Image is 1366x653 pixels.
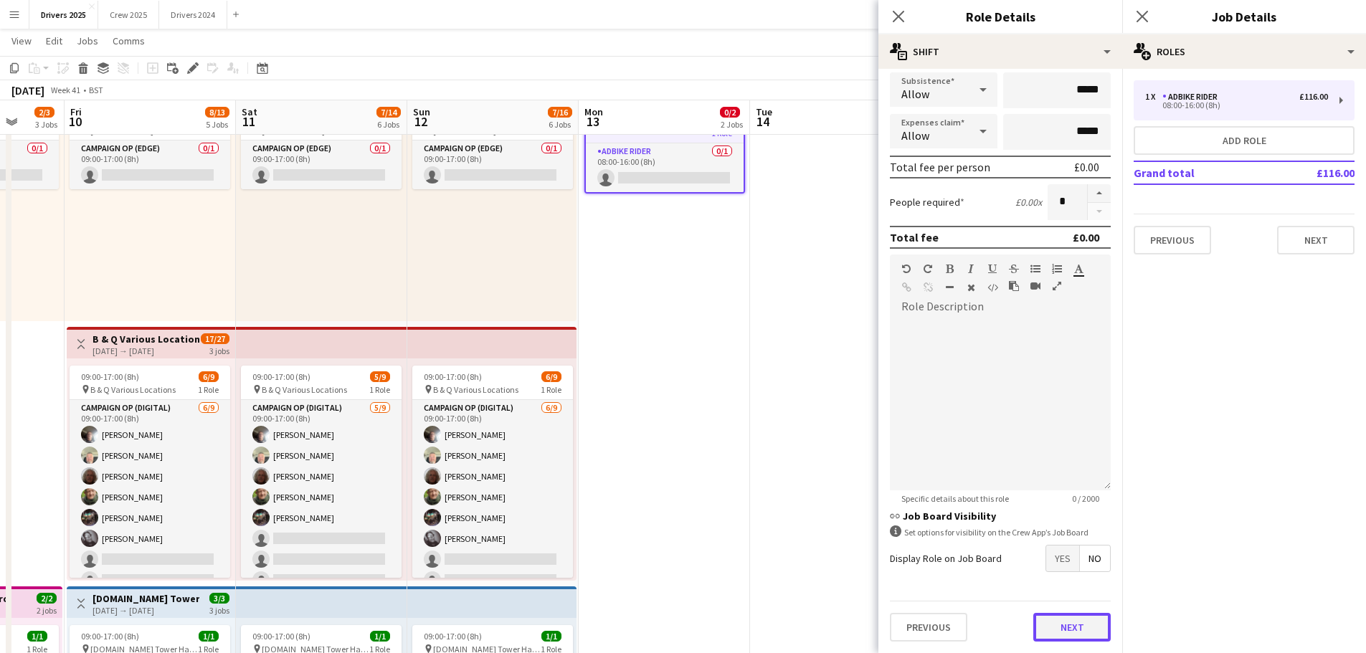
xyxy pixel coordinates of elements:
div: 08:00-16:00 (8h) [1145,102,1328,109]
a: Edit [40,32,68,50]
span: 09:00-17:00 (8h) [252,631,310,642]
button: Unordered List [1030,263,1040,275]
app-card-role: Campaign Op (Edge)0/109:00-17:00 (8h) [70,140,230,189]
div: 2 Jobs [721,119,743,130]
div: Roles [1122,34,1366,69]
a: View [6,32,37,50]
app-job-card: 09:00-17:00 (8h)0/1 [DOMAIN_NAME] Brighton1 RoleCampaign Op (Edge)0/109:00-17:00 (8h) [412,106,573,189]
button: Ordered List [1052,263,1062,275]
div: Total fee [890,230,939,244]
td: £116.00 [1269,161,1355,184]
button: Italic [966,263,976,275]
span: 09:00-17:00 (8h) [424,631,482,642]
div: BST [89,85,103,95]
span: 1/1 [199,631,219,642]
a: Jobs [71,32,104,50]
button: Paste as plain text [1009,280,1019,292]
span: 2/3 [34,107,54,118]
div: 2 jobs [37,604,57,616]
span: 09:00-17:00 (8h) [81,371,139,382]
span: View [11,34,32,47]
button: Add role [1134,126,1355,155]
div: 09:00-17:00 (8h)0/1 [DOMAIN_NAME] Brighton1 RoleCampaign Op (Edge)0/109:00-17:00 (8h) [70,106,230,189]
div: 6 Jobs [377,119,400,130]
div: 3 jobs [209,344,229,356]
button: HTML Code [987,282,997,293]
span: 12 [411,113,430,130]
div: £0.00 [1073,230,1099,244]
button: Previous [1134,226,1211,254]
div: Adbike Rider [1162,92,1223,102]
span: 1/1 [370,631,390,642]
div: 1 x [1145,92,1162,102]
span: Comms [113,34,145,47]
app-card-role: Campaign Op (Edge)0/109:00-17:00 (8h) [412,140,573,189]
span: 0 / 2000 [1061,493,1111,504]
span: 10 [68,113,82,130]
div: [DATE] [11,83,44,97]
button: Crew 2025 [98,1,159,29]
span: 1 Role [198,384,219,395]
app-card-role: Campaign Op (Digital)6/909:00-17:00 (8h)[PERSON_NAME][PERSON_NAME][PERSON_NAME][PERSON_NAME][PERS... [70,400,230,615]
a: Comms [107,32,151,50]
span: 2/2 [37,593,57,604]
button: Insert video [1030,280,1040,292]
div: Total fee per person [890,160,990,174]
button: Previous [890,613,967,642]
app-card-role: Campaign Op (Digital)5/909:00-17:00 (8h)[PERSON_NAME][PERSON_NAME][PERSON_NAME][PERSON_NAME][PERS... [241,400,402,615]
app-card-role: Campaign Op (Edge)0/109:00-17:00 (8h) [241,140,402,189]
button: Strikethrough [1009,263,1019,275]
span: Week 41 [47,85,83,95]
span: 09:00-17:00 (8h) [81,631,139,642]
span: 11 [239,113,257,130]
div: [DATE] → [DATE] [93,605,199,616]
span: Allow [901,87,929,101]
span: Allow [901,128,929,143]
button: Underline [987,263,997,275]
span: B & Q Various Locations [433,384,518,395]
h3: B & Q Various Locations [93,333,199,345]
label: Display Role on Job Board [890,552,1002,565]
span: Specific details about this role [890,493,1020,504]
div: [DATE] → [DATE] [93,345,199,356]
button: Clear Formatting [966,282,976,293]
app-job-card: 09:00-17:00 (8h)0/1 [DOMAIN_NAME] Brighton1 RoleCampaign Op (Edge)0/109:00-17:00 (8h) [241,106,402,189]
button: Redo [923,263,933,275]
span: 1 Role [369,384,390,395]
button: Increase [1088,184,1111,203]
span: No [1080,545,1110,571]
span: 09:00-17:00 (8h) [252,371,310,382]
h3: Job Board Visibility [890,510,1111,523]
div: 09:00-17:00 (8h)6/9 B & Q Various Locations1 RoleCampaign Op (Digital)6/909:00-17:00 (8h)[PERSON_... [70,366,230,578]
app-card-role: Campaign Op (Digital)6/909:00-17:00 (8h)[PERSON_NAME][PERSON_NAME][PERSON_NAME][PERSON_NAME][PERS... [412,400,573,615]
td: Grand total [1134,161,1269,184]
div: 5 Jobs [206,119,229,130]
span: 0/2 [720,107,740,118]
span: Sun [413,105,430,118]
h3: [DOMAIN_NAME] Tower Hamlets [93,592,199,605]
button: Next [1277,226,1355,254]
div: 3 jobs [209,604,229,616]
span: Tue [756,105,772,118]
span: B & Q Various Locations [262,384,347,395]
button: Next [1033,613,1111,642]
app-card-role: Adbike Rider0/108:00-16:00 (8h) [586,143,744,192]
span: Mon [584,105,603,118]
button: Text Color [1073,263,1083,275]
span: Jobs [77,34,98,47]
div: 3 Jobs [35,119,57,130]
span: 5/9 [370,371,390,382]
span: B & Q Various Locations [90,384,176,395]
div: Set options for visibility on the Crew App’s Job Board [890,525,1111,539]
div: Shift [878,34,1122,69]
h3: Job Details [1122,7,1366,26]
span: 09:00-17:00 (8h) [424,371,482,382]
span: 1/1 [27,631,47,642]
div: £0.00 [1074,160,1099,174]
span: 3/3 [209,593,229,604]
span: 13 [582,113,603,130]
button: Fullscreen [1052,280,1062,292]
button: Undo [901,263,911,275]
div: 09:00-17:00 (8h)5/9 B & Q Various Locations1 RoleCampaign Op (Digital)5/909:00-17:00 (8h)[PERSON_... [241,366,402,578]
